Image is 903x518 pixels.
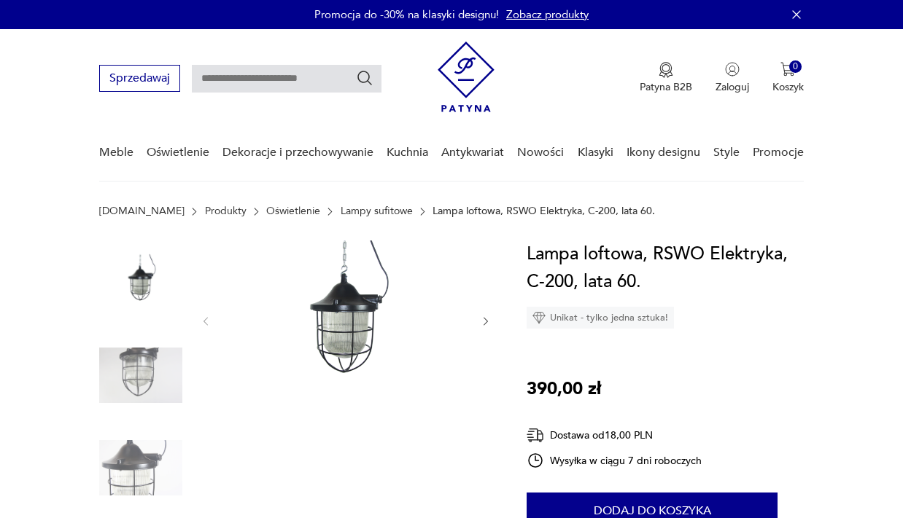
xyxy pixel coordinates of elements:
[532,311,546,324] img: Ikona diamentu
[725,62,740,76] img: Ikonka użytkownika
[99,74,180,85] a: Sprzedawaj
[527,375,601,403] p: 390,00 zł
[506,7,589,22] a: Zobacz produkty
[659,62,673,78] img: Ikona medalu
[99,334,182,417] img: Zdjęcie produktu Lampa loftowa, RSWO Elektryka, C-200, lata 60.
[780,62,795,76] img: Ikona koszyka
[387,125,428,181] a: Kuchnia
[527,426,702,444] div: Dostawa od 18,00 PLN
[99,125,133,181] a: Meble
[517,125,564,181] a: Nowości
[627,125,700,181] a: Ikony designu
[341,205,413,217] a: Lampy sufitowe
[205,205,247,217] a: Produkty
[99,205,185,217] a: [DOMAIN_NAME]
[527,426,544,444] img: Ikona dostawy
[314,7,499,22] p: Promocja do -30% na klasyki designu!
[716,62,749,94] button: Zaloguj
[227,240,465,399] img: Zdjęcie produktu Lampa loftowa, RSWO Elektryka, C-200, lata 60.
[640,62,692,94] button: Patyna B2B
[713,125,740,181] a: Style
[772,80,804,94] p: Koszyk
[433,205,655,217] p: Lampa loftowa, RSWO Elektryka, C-200, lata 60.
[99,426,182,509] img: Zdjęcie produktu Lampa loftowa, RSWO Elektryka, C-200, lata 60.
[222,125,373,181] a: Dekoracje i przechowywanie
[99,65,180,92] button: Sprzedawaj
[789,60,802,73] div: 0
[527,240,808,296] h1: Lampa loftowa, RSWO Elektryka, C-200, lata 60.
[147,125,209,181] a: Oświetlenie
[640,80,692,94] p: Patyna B2B
[716,80,749,94] p: Zaloguj
[99,240,182,323] img: Zdjęcie produktu Lampa loftowa, RSWO Elektryka, C-200, lata 60.
[441,125,504,181] a: Antykwariat
[753,125,804,181] a: Promocje
[356,69,373,87] button: Szukaj
[578,125,613,181] a: Klasyki
[772,62,804,94] button: 0Koszyk
[527,307,674,329] div: Unikat - tylko jedna sztuka!
[527,452,702,469] div: Wysyłka w ciągu 7 dni roboczych
[640,62,692,94] a: Ikona medaluPatyna B2B
[438,42,495,112] img: Patyna - sklep z meblami i dekoracjami vintage
[266,205,320,217] a: Oświetlenie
